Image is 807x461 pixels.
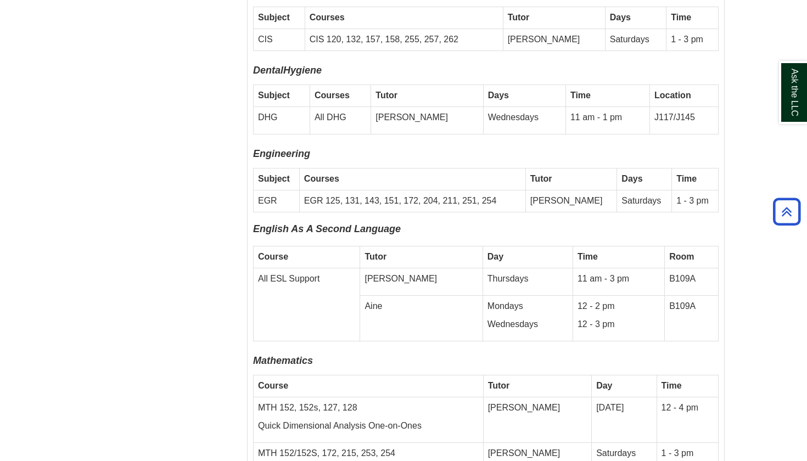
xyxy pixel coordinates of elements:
i: Hygiene [283,65,322,76]
strong: Tutor [376,91,397,100]
strong: Subject [258,13,290,22]
b: Days [621,174,642,183]
strong: Subject [258,91,290,100]
p: [DATE] [596,402,652,414]
strong: Tutor [508,13,530,22]
td: B109A [665,296,719,341]
strong: Time [676,174,697,183]
strong: Course [258,252,288,261]
td: [PERSON_NAME] [360,268,483,296]
strong: Time [662,381,682,390]
strong: Day [596,381,612,390]
p: Mondays [487,300,568,313]
td: [PERSON_NAME] [483,397,592,443]
strong: Subject [258,174,290,183]
td: [PERSON_NAME] [525,190,617,212]
b: Days [610,13,631,22]
p: Wednesdays [487,318,568,331]
strong: Time [671,13,691,22]
p: 12 - 4 pm [662,402,714,414]
strong: Tutor [488,381,510,390]
p: Thursdays [487,273,568,285]
b: Mathematics [253,355,313,366]
td: Saturdays [617,190,672,212]
strong: Tutor [530,174,552,183]
i: Dental [253,65,283,76]
p: 12 - 2 pm [578,300,660,313]
p: All DHG [315,111,366,124]
p: J117/J145 [654,111,714,124]
td: [PERSON_NAME] [371,106,483,134]
td: DHG [254,106,310,134]
b: Days [488,91,509,100]
td: [PERSON_NAME] [503,29,605,50]
p: 12 - 3 pm [578,318,660,331]
i: Engineering [253,148,310,159]
strong: Time [570,91,591,100]
strong: Room [669,252,694,261]
strong: Tutor [365,252,386,261]
strong: Time [578,252,598,261]
td: Wednesdays [483,106,565,134]
td: EGR 125, 131, 143, 151, 172, 204, 211, 251, 254 [299,190,525,212]
td: CIS 120, 132, 157, 158, 255, 257, 262 [305,29,503,50]
p: 11 am - 3 pm [578,273,660,285]
td: CIS [254,29,305,50]
b: Location [654,91,691,100]
p: Quick Dimensional Analysis One-on-Ones [258,420,479,432]
td: All ESL Support [254,268,360,341]
td: Aine [360,296,483,341]
span: English As A Second Language [253,223,401,234]
strong: Course [258,381,288,390]
strong: Courses [310,13,345,22]
td: B109A [665,268,719,296]
td: 1 - 3 pm [672,190,719,212]
td: 11 am - 1 pm [565,106,649,134]
a: Back to Top [769,204,804,219]
td: 1 - 3 pm [666,29,719,50]
td: EGR [254,190,300,212]
strong: Courses [304,174,339,183]
td: Saturdays [605,29,666,50]
strong: Day [487,252,503,261]
strong: Courses [315,91,350,100]
p: MTH 152, 152s, 127, 128 [258,402,479,414]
